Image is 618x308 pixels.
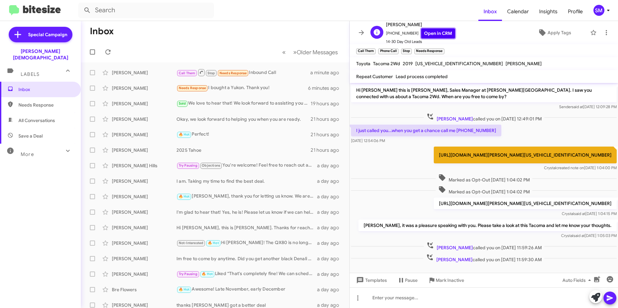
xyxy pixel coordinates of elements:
span: Sold [179,101,186,106]
span: Older Messages [297,49,338,56]
span: Try Pausing [179,272,197,276]
span: Lead process completed [396,74,448,79]
input: Search [78,3,214,18]
div: Hi [PERSON_NAME]! The QX80 is no longer in our inventory. Would you like to schedule another appo... [176,239,317,247]
span: Crystal [DATE] 1:04:00 PM [544,165,617,170]
span: Crystal [DATE] 1:04:15 PM [562,211,617,216]
a: Open in CRM [421,28,455,38]
div: 21 hours ago [311,116,344,122]
span: [PERSON_NAME] [386,21,455,28]
span: Call Them [179,71,196,75]
button: Pause [392,274,423,286]
div: We love to hear that! We look forward to assisting you and you wife when you are ready. [176,100,311,107]
span: Marked as Opt-Out [DATE] 1:04:02 PM [436,186,532,195]
p: I just called you...when you get a chance call me [PHONE_NUMBER] [351,125,501,136]
div: Inbound Call [176,68,310,77]
div: Bre Flowers [112,286,176,293]
span: Needs Response [18,102,73,108]
span: 🔥 Hot [179,132,190,137]
div: a day ago [317,193,344,200]
div: Okay, we look forward to helping you when you are ready. [176,116,311,122]
span: [PERSON_NAME] [436,257,473,262]
span: 🔥 Hot [208,241,219,245]
div: [PERSON_NAME] [112,116,176,122]
div: a day ago [317,224,344,231]
div: SM [593,5,604,16]
div: [PERSON_NAME] [112,193,176,200]
div: [PERSON_NAME] [112,224,176,231]
div: [PERSON_NAME], thank you for letting us know. We are here when you are ready. [176,193,317,200]
div: Liked “That's completely fine! We can schedule an appointment for October. Just let me know what ... [176,270,317,278]
a: Inbox [478,2,502,21]
a: Insights [534,2,563,21]
span: Pause [405,274,418,286]
div: a day ago [317,209,344,215]
span: said at [574,211,585,216]
div: [PERSON_NAME] [112,209,176,215]
div: [PERSON_NAME] Hills [112,162,176,169]
p: [URL][DOMAIN_NAME][PERSON_NAME][US_VEHICLE_IDENTIFICATION_NUMBER] [434,147,617,163]
span: said at [572,104,583,109]
div: a day ago [317,178,344,184]
div: 19 hours ago [311,100,344,107]
span: called you on [DATE] 11:59:26 AM [424,241,544,251]
span: More [21,151,34,157]
div: [PERSON_NAME] [112,255,176,262]
span: Calendar [502,2,534,21]
p: [PERSON_NAME], it was a pleasure speaking with you. Please take a look at this Tacoma and let me ... [358,220,617,231]
div: [PERSON_NAME] [112,131,176,138]
div: [PERSON_NAME] [112,240,176,246]
span: [PERSON_NAME] [437,116,473,122]
span: « [282,48,286,56]
span: Repeat Customer [356,74,393,79]
span: called you on [DATE] 11:59:30 AM [423,253,544,263]
p: Hi [PERSON_NAME] this is [PERSON_NAME], Sales Manager at [PERSON_NAME][GEOGRAPHIC_DATA]. I saw yo... [351,84,617,102]
div: I am. Taking my time to find the best deal. [176,178,317,184]
span: Needs Response [179,86,206,90]
div: Awesome! Late November, early December [176,286,317,293]
span: Labels [21,71,39,77]
h1: Inbox [90,26,114,36]
div: 6 minutes ago [308,85,344,91]
span: [PERSON_NAME] [437,245,473,251]
span: said at [573,233,585,238]
small: Stop [401,48,412,54]
span: Mark Inactive [436,274,464,286]
div: [PERSON_NAME] [112,271,176,277]
button: Templates [350,274,392,286]
button: Mark Inactive [423,274,469,286]
button: Apply Tags [521,27,587,38]
small: Phone Call [378,48,398,54]
div: a minute ago [310,69,344,76]
div: a day ago [317,271,344,277]
div: [PERSON_NAME] [112,69,176,76]
span: Templates [355,274,387,286]
span: Apply Tags [548,27,571,38]
div: a day ago [317,240,344,246]
button: Previous [278,46,290,59]
span: Save a Deal [18,133,43,139]
span: Try Pausing [179,163,197,168]
span: Stop [208,71,215,75]
div: [PERSON_NAME] [112,100,176,107]
div: Hi [PERSON_NAME], this is [PERSON_NAME]. Thanks for reaching out. I'm interested in the Sierra 15... [176,224,317,231]
span: 🔥 Hot [179,194,190,199]
span: Objections [202,163,220,168]
div: a day ago [317,286,344,293]
a: Special Campaign [9,27,72,42]
span: » [293,48,297,56]
span: [US_VEHICLE_IDENTIFICATION_NUMBER] [415,61,503,67]
span: 🔥 Hot [202,272,213,276]
a: Profile [563,2,588,21]
span: called you on [DATE] 12:49:01 PM [424,113,544,122]
span: Crystal [DATE] 1:05:03 PM [561,233,617,238]
button: SM [588,5,611,16]
div: 21 hours ago [311,131,344,138]
span: 2019 [403,61,413,67]
div: 2025 Tahoe [176,147,311,153]
span: Special Campaign [28,31,67,38]
nav: Page navigation example [279,46,342,59]
span: Tacoma 2Wd [373,61,400,67]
